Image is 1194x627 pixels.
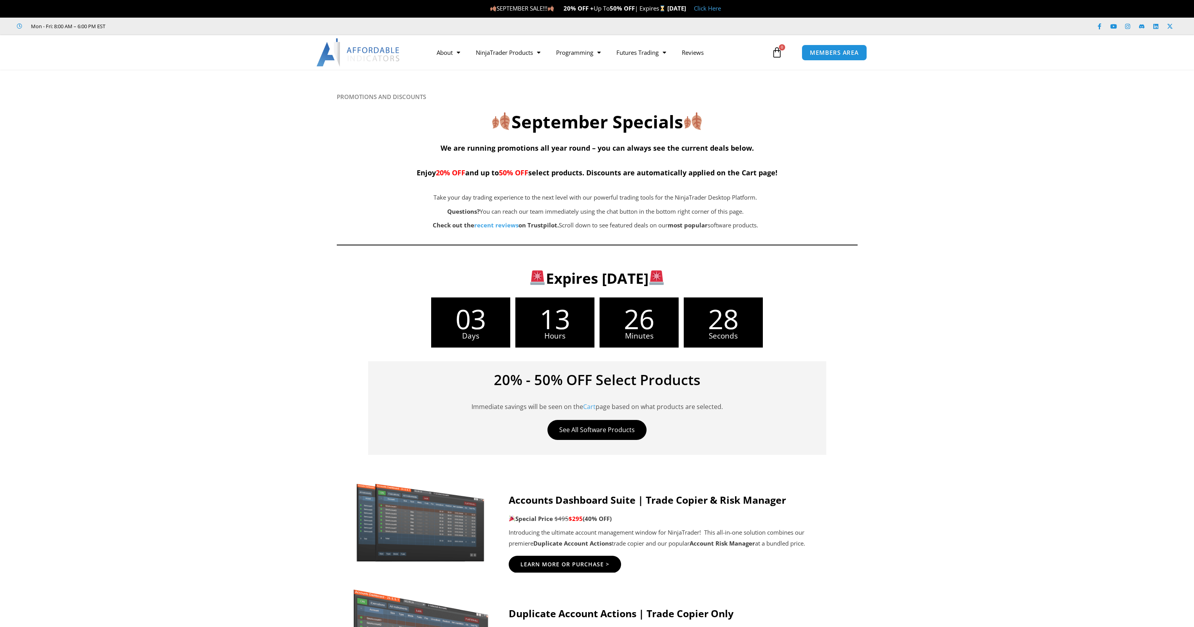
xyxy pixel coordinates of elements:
[376,206,815,217] p: You can reach our team immediately using the chat button in the bottom right corner of this page.
[530,270,545,285] img: 🚨
[490,5,496,11] img: 🍂
[499,168,528,177] span: 50% OFF
[429,43,468,61] a: About
[417,168,777,177] span: Enjoy and up to select products. Discounts are automatically applied on the Cart page!
[667,4,686,12] strong: [DATE]
[434,193,757,201] span: Take your day trading experience to the next level with our powerful trading tools for the NinjaT...
[509,515,515,521] img: 🎉
[600,305,679,332] span: 26
[116,22,234,30] iframe: Customer reviews powered by Trustpilot
[533,539,612,547] strong: Duplicate Account Actions
[376,220,815,231] p: Scroll down to see featured deals on our software products.
[548,43,609,61] a: Programming
[564,4,594,12] strong: 20% OFF +
[684,305,763,332] span: 28
[555,515,569,522] span: $495
[436,168,465,177] span: 20% OFF
[779,44,785,50] span: 0
[810,50,859,56] span: MEMBERS AREA
[515,305,594,332] span: 13
[349,269,845,288] h3: Expires [DATE]
[509,493,786,506] strong: Accounts Dashboard Suite | Trade Copier & Risk Manager
[509,527,842,549] p: Introducing the ultimate account management window for NinjaTrader! This all-in-one solution comb...
[492,112,510,130] img: 🍂
[316,38,401,67] img: LogoAI | Affordable Indicators – NinjaTrader
[659,5,665,11] img: ⌛
[674,43,712,61] a: Reviews
[649,270,664,285] img: 🚨
[380,373,815,387] h4: 20% - 50% OFF Select Products
[515,332,594,340] span: Hours
[474,221,518,229] a: recent reviews
[802,45,867,61] a: MEMBERS AREA
[352,480,489,563] img: Screenshot 2024-11-20 151221 | Affordable Indicators – NinjaTrader
[468,43,548,61] a: NinjaTrader Products
[610,4,635,12] strong: 50% OFF
[694,4,721,12] a: Click Here
[684,332,763,340] span: Seconds
[547,420,647,440] a: See All Software Products
[569,515,583,522] span: $295
[490,4,667,12] span: SEPTEMBER SALE!!! Up To | Expires
[760,41,794,64] a: 0
[684,112,702,130] img: 🍂
[433,221,559,229] strong: Check out the on Trustpilot.
[609,43,674,61] a: Futures Trading
[29,22,105,31] span: Mon - Fri: 8:00 AM – 6:00 PM EST
[520,562,609,567] span: Learn More Or Purchase >
[668,221,708,229] b: most popular
[431,332,510,340] span: Days
[337,110,858,133] h2: September Specials
[583,515,612,522] b: (40% OFF)
[509,556,621,573] a: Learn More Or Purchase >
[509,607,842,619] h4: Duplicate Account Actions | Trade Copier Only
[441,143,754,153] span: We are running promotions all year round – you can always see the current deals below.
[431,305,510,332] span: 03
[447,207,480,215] strong: Questions?
[548,5,554,11] img: 🍂
[509,515,553,522] strong: Special Price
[429,43,770,61] nav: Menu
[690,539,755,547] strong: Account Risk Manager
[600,332,679,340] span: Minutes
[337,93,858,101] h6: PROMOTIONS AND DISCOUNTS
[380,391,815,412] p: Immediate savings will be seen on the page based on what products are selected.
[583,402,596,411] a: Cart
